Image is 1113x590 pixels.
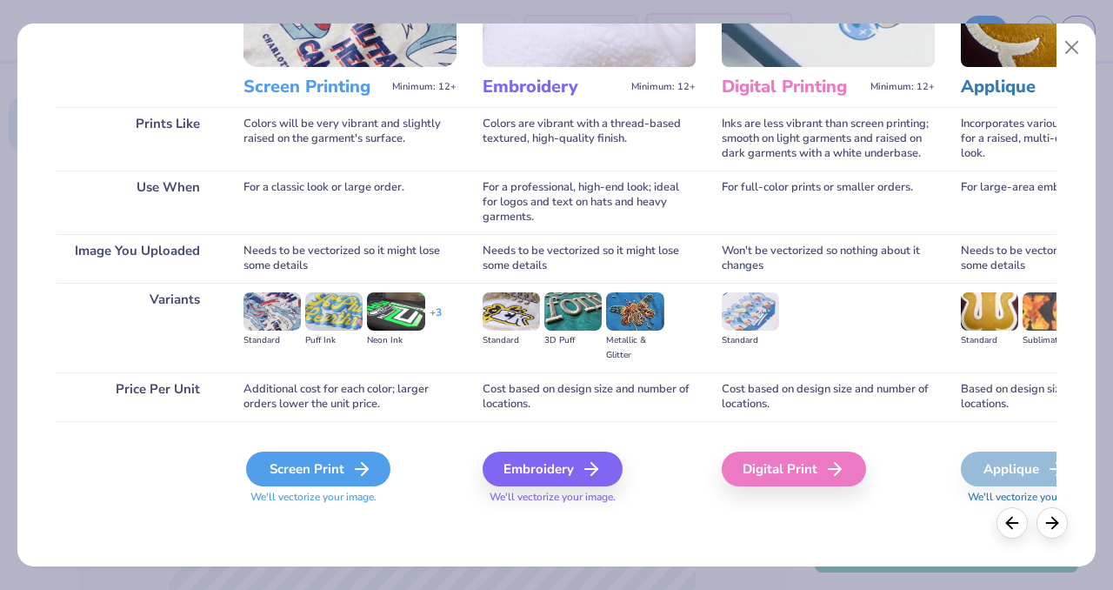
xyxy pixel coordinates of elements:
[544,333,602,348] div: 3D Puff
[57,372,217,421] div: Price Per Unit
[483,490,696,505] span: We'll vectorize your image.
[57,171,217,234] div: Use When
[305,292,363,331] img: Puff Ink
[243,490,457,505] span: We'll vectorize your image.
[483,107,696,171] div: Colors are vibrant with a thread-based textured, high-quality finish.
[722,452,866,486] div: Digital Print
[1023,292,1080,331] img: Sublimated
[961,452,1089,486] div: Applique
[243,372,457,421] div: Additional cost for each color; larger orders lower the unit price.
[606,333,663,363] div: Metallic & Glitter
[243,333,301,348] div: Standard
[483,333,540,348] div: Standard
[57,107,217,171] div: Prints Like
[483,292,540,331] img: Standard
[961,292,1018,331] img: Standard
[722,292,779,331] img: Standard
[631,81,696,93] span: Minimum: 12+
[483,234,696,283] div: Needs to be vectorized so it might lose some details
[722,76,863,98] h3: Digital Printing
[57,234,217,283] div: Image You Uploaded
[722,234,935,283] div: Won't be vectorized so nothing about it changes
[961,333,1018,348] div: Standard
[243,171,457,234] div: For a classic look or large order.
[606,292,663,331] img: Metallic & Glitter
[722,372,935,421] div: Cost based on design size and number of locations.
[57,283,217,372] div: Variants
[246,452,390,486] div: Screen Print
[243,292,301,331] img: Standard
[1056,31,1089,64] button: Close
[722,333,779,348] div: Standard
[243,76,385,98] h3: Screen Printing
[392,81,457,93] span: Minimum: 12+
[243,234,457,283] div: Needs to be vectorized so it might lose some details
[367,292,424,331] img: Neon Ink
[367,333,424,348] div: Neon Ink
[243,107,457,171] div: Colors will be very vibrant and slightly raised on the garment's surface.
[1023,333,1080,348] div: Sublimated
[430,305,442,335] div: + 3
[305,333,363,348] div: Puff Ink
[483,76,624,98] h3: Embroidery
[544,292,602,331] img: 3D Puff
[483,452,623,486] div: Embroidery
[483,171,696,234] div: For a professional, high-end look; ideal for logos and text on hats and heavy garments.
[722,107,935,171] div: Inks are less vibrant than screen printing; smooth on light garments and raised on dark garments ...
[483,372,696,421] div: Cost based on design size and number of locations.
[961,76,1103,98] h3: Applique
[722,171,935,234] div: For full-color prints or smaller orders.
[870,81,935,93] span: Minimum: 12+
